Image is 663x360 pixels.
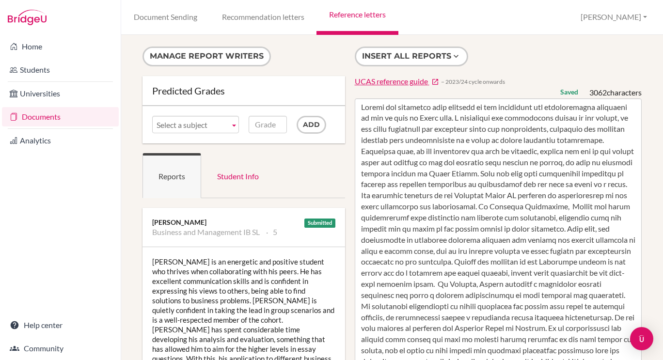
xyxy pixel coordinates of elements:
a: UCAS reference guide [355,76,439,87]
li: 5 [266,227,277,237]
span: 3062 [589,88,607,97]
button: Insert all reports [355,47,468,66]
span: Select a subject [157,116,226,134]
div: [PERSON_NAME] [152,218,335,227]
a: Documents [2,107,119,126]
div: Predicted Grades [152,86,335,95]
a: Home [2,37,119,56]
span: UCAS reference guide [355,77,428,86]
div: characters [589,87,642,98]
button: Manage report writers [142,47,271,66]
a: Help center [2,315,119,335]
button: [PERSON_NAME] [576,8,651,26]
a: Reports [142,153,201,198]
div: Submitted [304,219,335,228]
span: − 2023/24 cycle onwards [441,78,505,86]
a: Analytics [2,131,119,150]
input: Add [297,116,326,134]
li: Business and Management IB SL [152,227,260,237]
a: Student Info [201,153,275,198]
div: Saved [560,87,578,97]
input: Grade [249,116,287,133]
a: Students [2,60,119,79]
img: Bridge-U [8,10,47,25]
a: Universities [2,84,119,103]
a: Community [2,339,119,358]
div: Open Intercom Messenger [630,327,653,350]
